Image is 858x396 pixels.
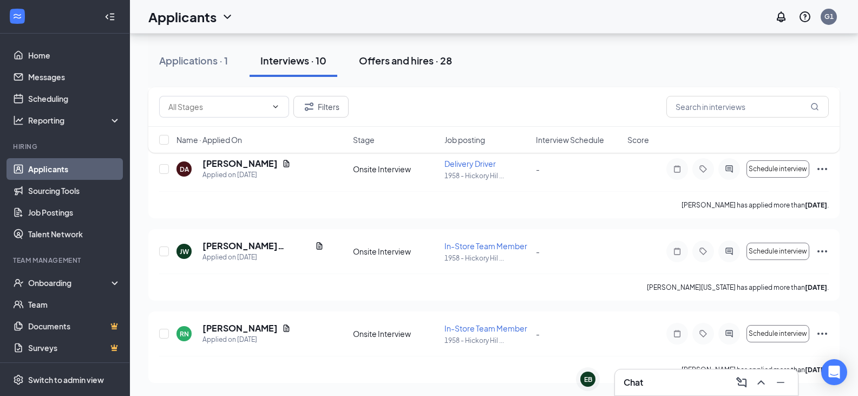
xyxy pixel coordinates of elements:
div: Onsite Interview [353,328,438,339]
svg: Minimize [774,376,787,389]
svg: Tag [697,247,710,256]
p: 1958 - Hickory Hil ... [444,254,529,263]
div: Interviews · 10 [260,54,326,67]
p: [PERSON_NAME][US_STATE] has applied more than . [647,283,829,292]
div: Applied on [DATE] [202,170,291,180]
a: Applicants [28,158,121,180]
span: Score [627,134,649,145]
div: Onsite Interview [353,246,438,257]
svg: WorkstreamLogo [12,11,23,22]
a: Team [28,294,121,315]
div: JW [180,247,189,256]
div: Team Management [13,256,119,265]
svg: Tag [697,165,710,173]
span: Name · Applied On [176,134,242,145]
svg: ActiveChat [723,165,736,173]
svg: MagnifyingGlass [810,102,819,111]
div: G1 [824,12,834,21]
svg: ActiveChat [723,329,736,338]
div: RN [180,329,189,339]
svg: Tag [697,329,710,338]
div: Applied on [DATE] [202,334,291,345]
span: Schedule interview [749,248,807,255]
button: ChevronUp [752,374,770,391]
span: - [536,164,540,174]
div: DA [180,165,189,174]
div: Open Intercom Messenger [821,359,847,385]
svg: ComposeMessage [735,376,748,389]
p: 1958 - Hickory Hil ... [444,336,529,345]
h5: [PERSON_NAME] [202,158,278,170]
button: Schedule interview [746,160,809,178]
input: Search in interviews [666,96,829,118]
a: DocumentsCrown [28,315,121,337]
span: Interview Schedule [536,134,604,145]
div: Switch to admin view [28,374,104,385]
a: SurveysCrown [28,337,121,359]
input: All Stages [168,101,267,113]
b: [DATE] [805,283,827,291]
a: Messages [28,66,121,88]
p: [PERSON_NAME] has applied more than . [682,365,829,374]
svg: ChevronDown [271,102,280,111]
svg: Analysis [13,115,24,126]
h1: Applicants [148,8,217,26]
div: Hiring [13,142,119,151]
svg: Ellipses [816,163,829,176]
svg: ChevronUp [755,376,768,389]
b: [DATE] [805,201,827,209]
svg: ActiveChat [723,247,736,256]
div: Onboarding [28,277,112,288]
button: Filter Filters [293,96,349,118]
a: Home [28,44,121,66]
svg: Ellipses [816,327,829,340]
button: Schedule interview [746,243,809,260]
svg: Note [671,247,684,256]
a: Job Postings [28,202,121,223]
p: 1958 - Hickory Hil ... [444,171,529,180]
svg: Filter [303,100,316,113]
div: Applied on [DATE] [202,252,324,263]
button: Schedule interview [746,325,809,342]
h5: [PERSON_NAME] [202,322,278,334]
svg: Document [315,242,324,250]
a: Sourcing Tools [28,180,121,202]
span: Schedule interview [749,330,807,337]
span: Schedule interview [749,165,807,173]
b: [DATE] [805,366,827,374]
div: Reporting [28,115,121,126]
a: Talent Network [28,223,121,245]
h3: Chat [624,376,643,388]
button: Minimize [772,374,789,391]
svg: UserCheck [13,277,24,288]
div: Onsite Interview [353,164,438,174]
svg: Note [671,165,684,173]
h5: [PERSON_NAME][US_STATE] [202,240,311,252]
svg: Notifications [775,10,788,23]
svg: Document [282,159,291,168]
div: EB [584,375,592,384]
button: ComposeMessage [733,374,750,391]
span: Job posting [444,134,485,145]
svg: Ellipses [816,245,829,258]
p: [PERSON_NAME] has applied more than . [682,200,829,210]
svg: Note [671,329,684,338]
svg: Settings [13,374,24,385]
div: Applications · 1 [159,54,228,67]
svg: ChevronDown [221,10,234,23]
span: - [536,246,540,256]
span: Delivery Driver [444,159,496,168]
svg: Document [282,324,291,333]
span: - [536,329,540,339]
svg: Collapse [104,11,115,22]
span: In-Store Team Member [444,241,527,251]
span: In-Store Team Member [444,323,527,333]
a: Scheduling [28,88,121,109]
svg: QuestionInfo [798,10,811,23]
span: Stage [353,134,375,145]
div: Offers and hires · 28 [359,54,452,67]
